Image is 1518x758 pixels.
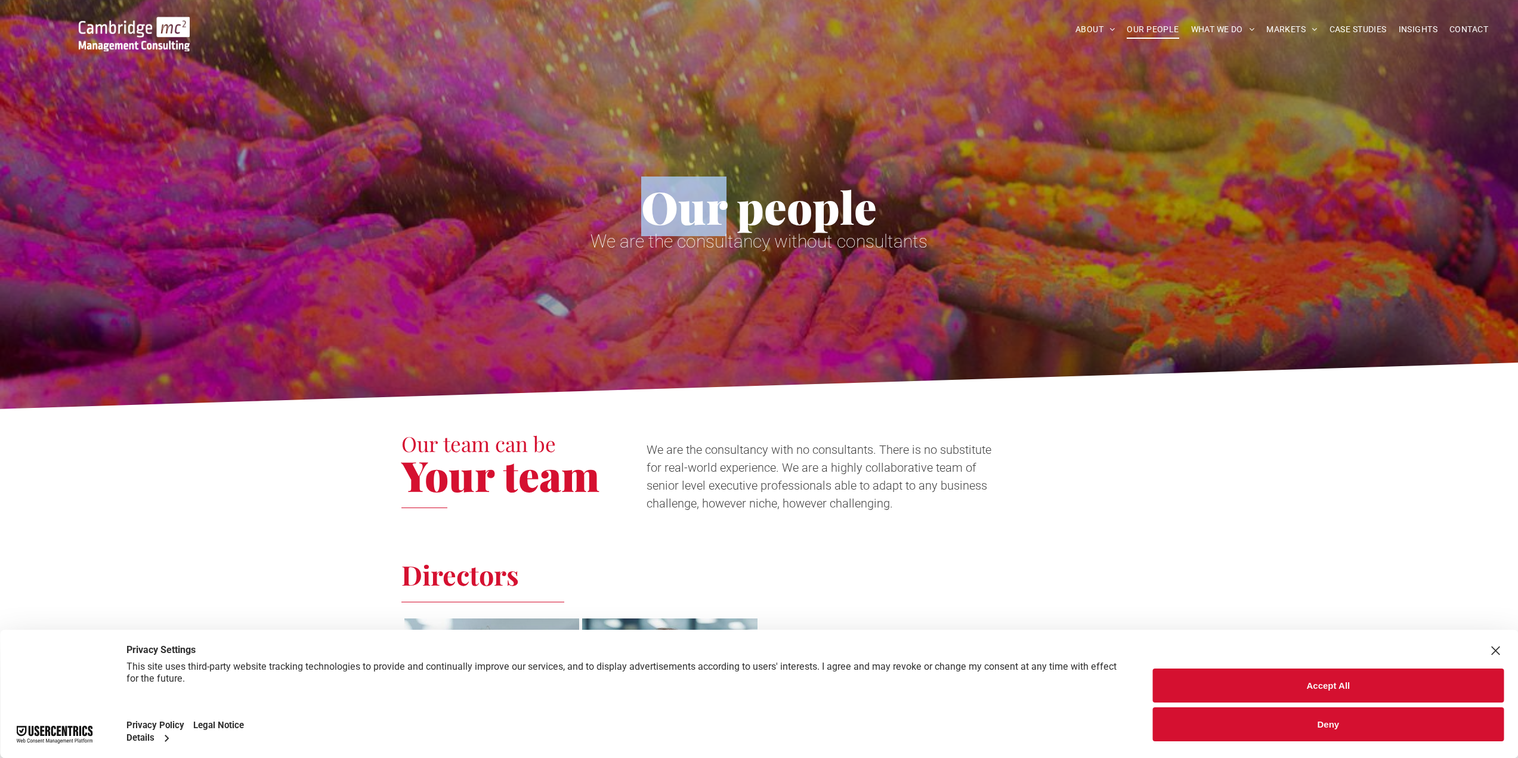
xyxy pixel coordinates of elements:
a: OUR PEOPLE [1121,20,1185,39]
span: We are the consultancy with no consultants. There is no substitute for real-world experience. We ... [647,443,991,511]
span: Your team [401,447,599,503]
a: INSIGHTS [1393,20,1443,39]
a: MARKETS [1260,20,1323,39]
a: CASE STUDIES [1324,20,1393,39]
span: Our people [641,177,877,236]
span: Directors [401,556,519,592]
a: ABOUT [1069,20,1121,39]
a: CONTACT [1443,20,1494,39]
span: Our team can be [401,429,556,457]
a: Your Business Transformed | Cambridge Management Consulting [79,18,190,31]
a: WHAT WE DO [1185,20,1261,39]
img: Go to Homepage [79,17,190,51]
span: We are the consultancy without consultants [590,231,928,252]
